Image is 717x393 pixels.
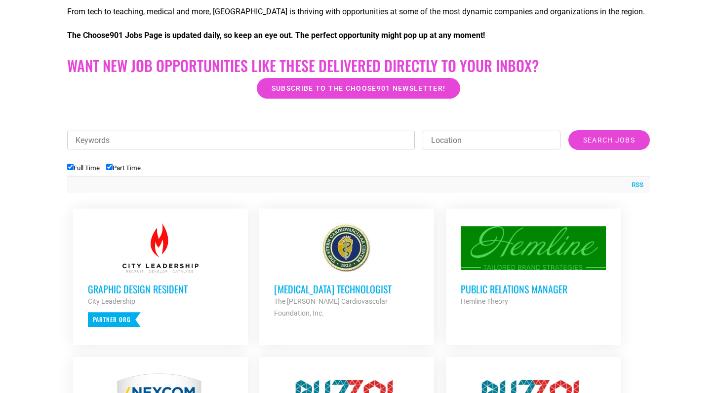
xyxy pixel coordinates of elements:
input: Full Time [67,164,74,170]
input: Keywords [67,131,415,149]
label: Part Time [106,164,141,172]
strong: City Leadership [88,297,135,305]
input: Search Jobs [568,130,650,150]
label: Full Time [67,164,100,172]
strong: The Choose901 Jobs Page is updated daily, so keep an eye out. The perfect opportunity might pop u... [67,31,485,40]
input: Location [423,131,560,149]
a: Graphic Design Resident City Leadership Partner Org [73,209,248,342]
strong: Hemline Theory [461,297,508,305]
p: From tech to teaching, medical and more, [GEOGRAPHIC_DATA] is thriving with opportunities at some... [67,6,650,18]
a: Subscribe to the Choose901 newsletter! [257,78,460,99]
input: Part Time [106,164,113,170]
h3: Public Relations Manager [461,283,606,295]
strong: The [PERSON_NAME] Cardiovascular Foundation, Inc. [274,297,388,317]
h2: Want New Job Opportunities like these Delivered Directly to your Inbox? [67,57,650,74]
p: Partner Org [88,312,141,327]
a: RSS [627,180,643,190]
a: Public Relations Manager Hemline Theory [446,209,621,322]
h3: Graphic Design Resident [88,283,233,295]
span: Subscribe to the Choose901 newsletter! [272,85,445,92]
h3: [MEDICAL_DATA] Technologist [274,283,419,295]
a: [MEDICAL_DATA] Technologist The [PERSON_NAME] Cardiovascular Foundation, Inc. [259,209,434,334]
